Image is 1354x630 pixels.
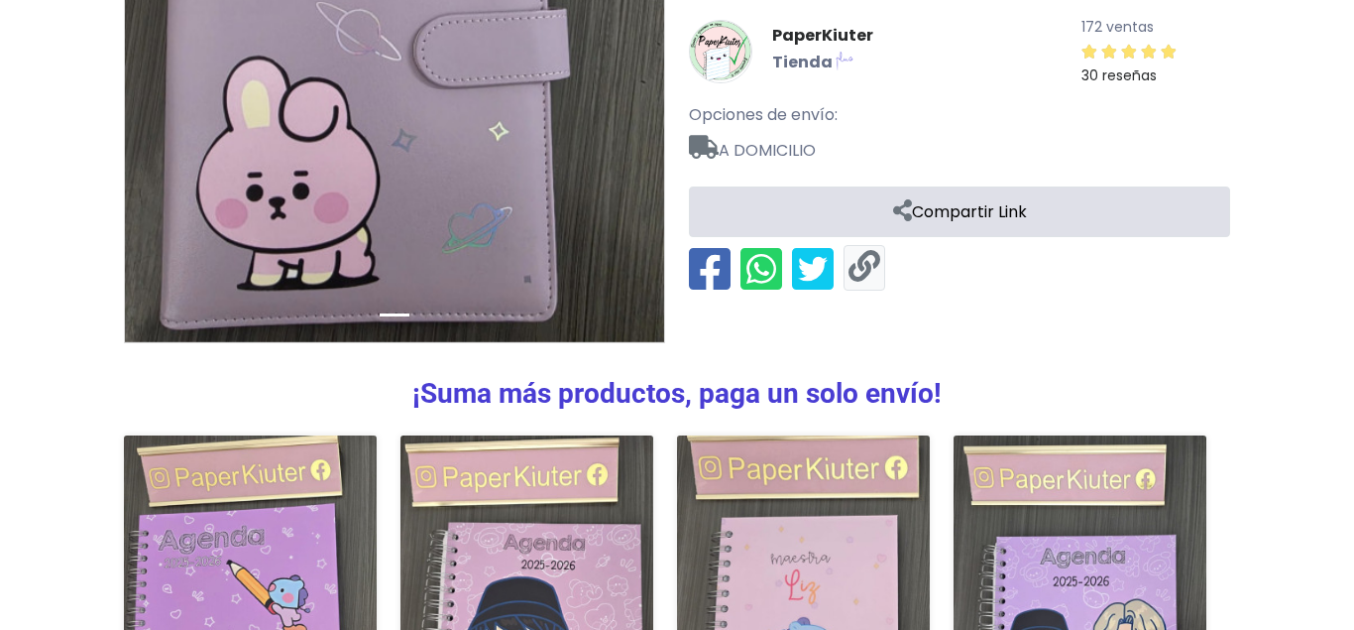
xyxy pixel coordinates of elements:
[792,245,834,297] li: Compartir en Twitter
[772,51,833,73] b: Tienda
[689,20,752,83] img: PaperKiuter
[689,187,1230,237] a: Compartir Link
[772,24,873,48] a: PaperKiuter
[689,245,731,297] li: Compartir en Facebook
[833,48,856,71] img: Lolapay Plus
[844,245,885,291] li: Copiar enlace
[689,127,1230,163] span: A DOMICILIO
[1081,65,1157,85] small: 30 reseñas
[740,245,782,297] li: Compartir en Whatsapp
[1081,40,1177,63] div: 5 / 5
[124,377,1230,411] h3: ¡Suma más productos, paga un solo envío!
[1081,39,1230,87] a: 30 reseñas
[689,103,838,126] span: Opciones de envío:
[1081,17,1154,37] small: 172 ventas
